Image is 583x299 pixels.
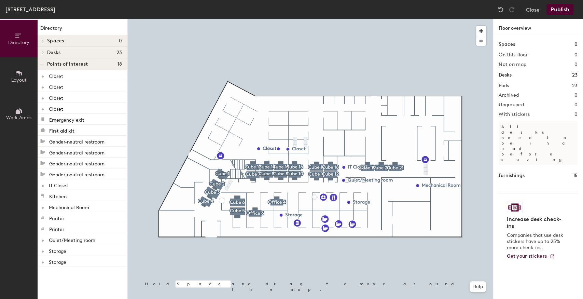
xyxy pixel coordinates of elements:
div: [STREET_ADDRESS] [5,5,55,14]
span: Get your stickers [507,253,547,259]
p: Kitchen [49,192,67,200]
h2: 0 [574,52,578,58]
p: Gender-neutral restroom [49,170,105,178]
p: Closet [49,71,63,79]
h2: Not on map [499,62,526,67]
span: Work Areas [6,115,31,121]
h1: 23 [572,71,578,79]
h2: Pods [499,83,509,89]
button: Close [526,4,540,15]
h1: Furnishings [499,172,525,179]
p: Closet [49,93,63,101]
h1: 0 [574,41,578,48]
span: 18 [117,62,122,67]
p: IT Closet [49,181,68,189]
p: Printer [49,214,64,221]
h1: Directory [38,25,127,35]
p: Gender-neutral restroom [49,159,105,167]
h2: 0 [574,93,578,98]
p: Emergency exit [49,115,84,123]
button: Help [470,281,486,292]
h1: Spaces [499,41,515,48]
span: Spaces [47,38,64,44]
h2: With stickers [499,112,530,117]
p: Companies that use desk stickers have up to 25% more check-ins. [507,232,565,251]
p: Storage [49,246,66,254]
a: Get your stickers [507,254,555,259]
p: All desks need to be in a pod before saving [499,121,578,165]
img: Undo [497,6,504,13]
h2: Archived [499,93,519,98]
h2: 0 [574,102,578,108]
img: Sticker logo [507,202,523,213]
p: Gender-neutral restroom [49,137,105,145]
p: First aid kit [49,126,74,134]
span: Points of interest [47,62,88,67]
h2: 0 [574,62,578,67]
span: 0 [119,38,122,44]
p: Gender-neutral restroom [49,148,105,156]
h1: Desks [499,71,512,79]
p: Printer [49,225,64,232]
img: Redo [508,6,515,13]
h2: On this floor [499,52,528,58]
span: Directory [8,40,29,45]
p: Quiet/Meeting room [49,235,95,243]
span: 23 [116,50,122,55]
h1: Floor overview [493,19,583,35]
h1: 15 [573,172,578,179]
h2: Ungrouped [499,102,524,108]
h4: Increase desk check-ins [507,216,565,230]
p: Closet [49,82,63,90]
button: Publish [546,4,573,15]
h2: 0 [574,112,578,117]
p: Closet [49,104,63,112]
span: Desks [47,50,60,55]
p: Mechanical Room [49,203,89,210]
h2: 23 [572,83,578,89]
p: Storage [49,257,66,265]
span: Layout [11,77,27,83]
